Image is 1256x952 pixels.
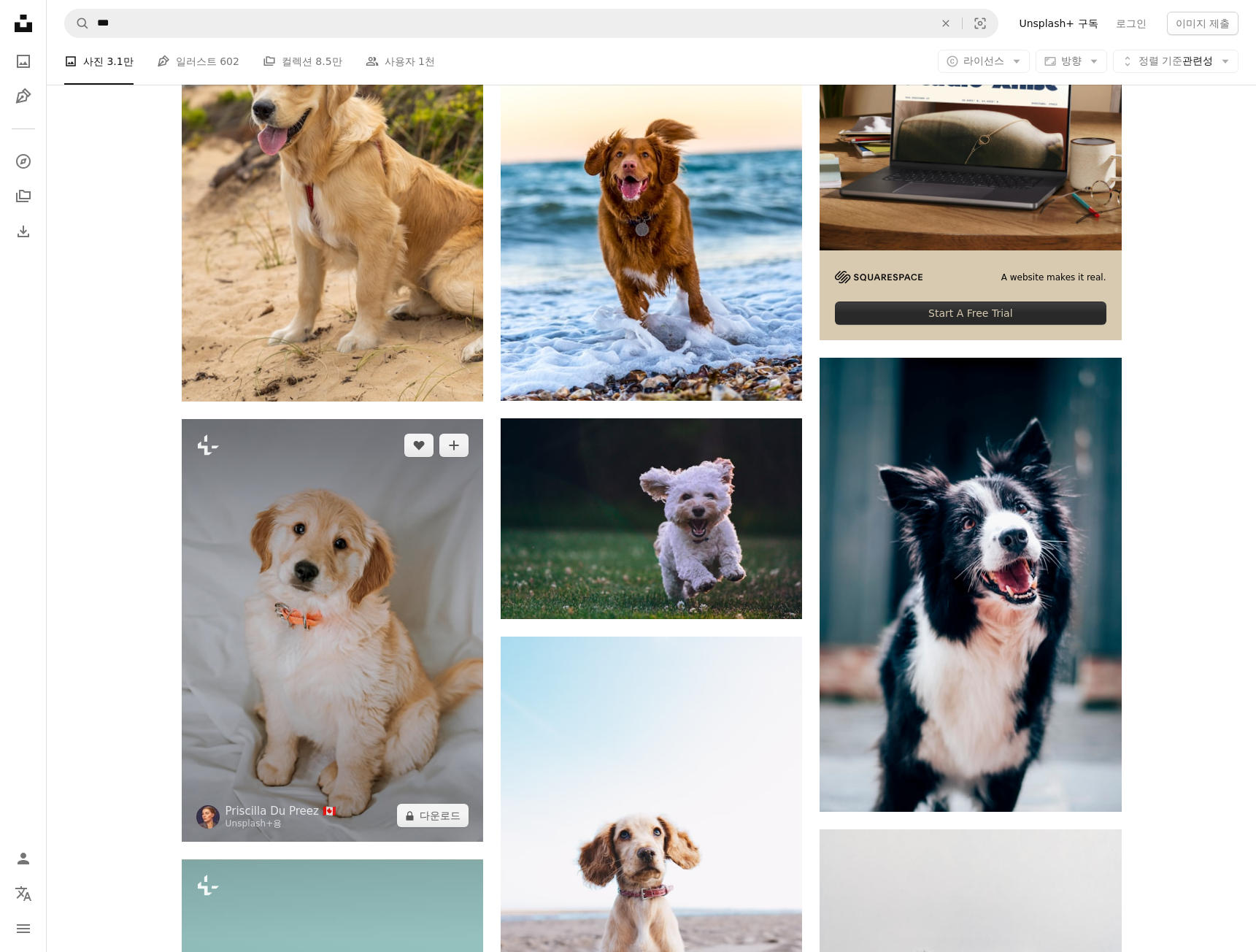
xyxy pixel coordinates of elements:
img: 낮 동안 긴 코팅 된 흑백 개 [820,358,1121,812]
a: 낮 동안 긴 코팅 된 흑백 개 [820,578,1121,591]
a: 모래 해변 위에 앉아있는 갈색 개 [501,856,802,870]
button: 다운로드 [397,804,469,827]
div: 용 [226,818,336,830]
img: Priscilla Du Preez 🇨🇦의 프로필로 이동 [196,805,220,829]
img: 하얀 시트 위에 앉아 있는 갈색과 흰색 개 [182,419,483,842]
a: Priscilla Du Preez 🇨🇦 [226,804,336,818]
a: 탐색 [9,147,38,176]
button: 컬렉션에 추가 [439,434,469,457]
button: 방향 [1036,50,1107,73]
span: A website makes it real. [1001,272,1106,284]
a: 컬렉션 [9,182,38,211]
img: file-1705255347840-230a6ab5bca9image [835,271,922,283]
span: 8.5만 [315,53,342,69]
span: 방향 [1061,55,1082,66]
button: 라이선스 [938,50,1030,73]
button: 메뉴 [9,914,38,943]
a: 낮에 해변에서 달리는 개 [501,168,802,181]
span: 정렬 기준 [1139,55,1182,66]
button: Unsplash 검색 [65,9,90,37]
a: 로그인 / 가입 [9,844,38,873]
span: 602 [220,53,239,69]
form: 사이트 전체에서 이미지 찾기 [64,9,998,38]
a: Unsplash+ [226,818,274,829]
a: 모래 해변에 앉아있는 골든 리트리버 [182,168,483,181]
img: 풀밭에서 달리는 흰색 Shih Tzu 강아지의 얕은 초점 사진 [501,418,802,619]
a: 일러스트 602 [157,38,239,85]
span: 라이선스 [963,55,1004,66]
button: 이미지 제출 [1167,12,1238,35]
a: Unsplash+ 구독 [1010,12,1106,35]
a: 사진 [9,47,38,76]
div: Start A Free Trial [835,302,1106,325]
button: 좋아요 [404,434,434,457]
span: 관련성 [1139,54,1213,69]
a: 로그인 [1107,12,1155,35]
button: 언어 [9,879,38,908]
a: 홈 — Unsplash [9,9,38,41]
a: 일러스트 [9,82,38,111]
a: 사용자 1천 [366,38,435,85]
a: 다운로드 내역 [9,217,38,246]
span: 1천 [418,53,435,69]
a: 풀밭에서 달리는 흰색 Shih Tzu 강아지의 얕은 초점 사진 [501,512,802,525]
button: 시각적 검색 [963,9,998,37]
button: 삭제 [930,9,962,37]
button: 정렬 기준관련성 [1113,50,1238,73]
a: 하얀 시트 위에 앉아 있는 갈색과 흰색 개 [182,623,483,637]
a: 컬렉션 8.5만 [263,38,342,85]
